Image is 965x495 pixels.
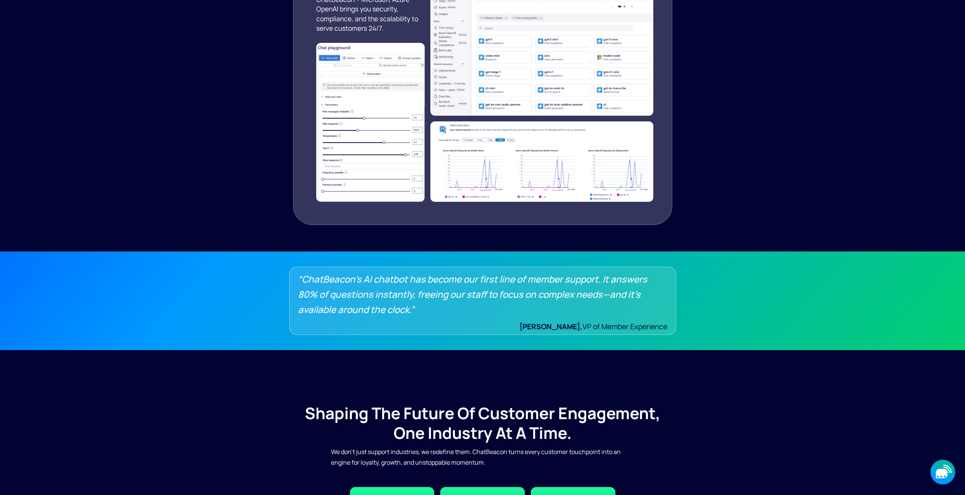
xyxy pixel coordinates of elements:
strong: [PERSON_NAME], [519,322,582,332]
img: Azure Stats [430,121,653,202]
p: We don’t just support industries, we redefine them. ChatBeacon turns every customer touchpoint in... [331,446,634,468]
div: VP of Member Experience [298,321,667,332]
em: “ChatBeacon’s AI chatbot has become our first line of member support. It answers 80% of questions... [298,273,647,316]
img: Chatbeacon Chat Playground with Azure [316,43,425,201]
h2: Shaping the Future of Customer Engagement, One Industry at a Time. [305,403,661,443]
